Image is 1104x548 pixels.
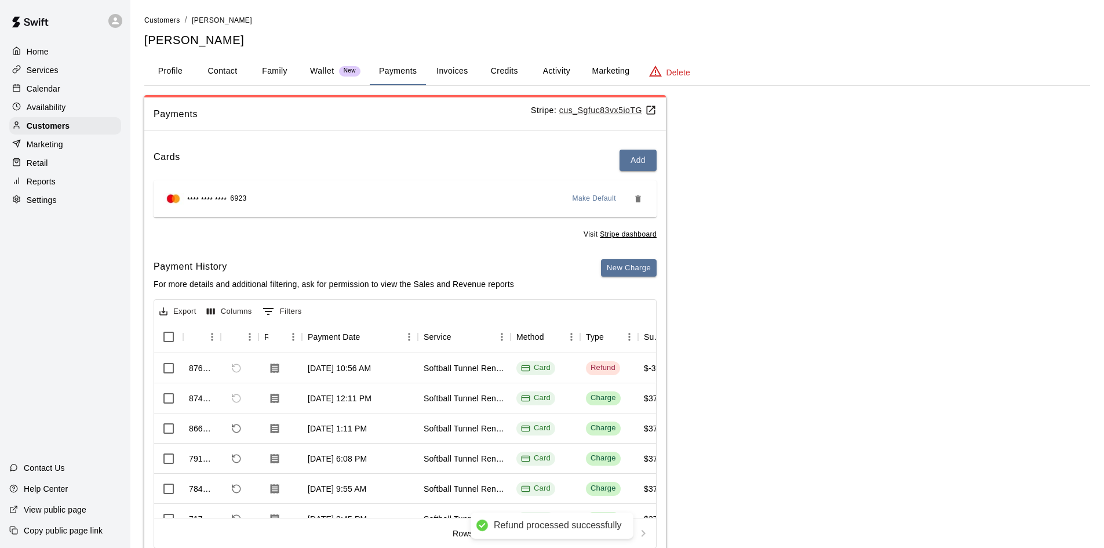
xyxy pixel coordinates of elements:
div: $37.00 [644,393,669,404]
div: Softball Tunnel Rental with Machine [424,423,505,434]
button: Download Receipt [264,448,285,469]
div: Services [9,61,121,79]
button: Payments [370,57,426,85]
button: Download Receipt [264,418,285,439]
button: Export [156,303,199,321]
button: Show filters [260,302,305,321]
div: basic tabs example [144,57,1090,85]
div: Refund [221,321,258,353]
div: Sep 1, 2025, 6:08 PM [308,453,367,464]
p: Marketing [27,139,63,150]
div: 784115 [189,483,215,495]
a: You don't have the permission to visit the Stripe dashboard [600,230,657,238]
div: Marketing [9,136,121,153]
div: Jul 24, 2025, 2:45 PM [308,513,367,525]
div: Oct 14, 2025, 12:11 PM [308,393,371,404]
div: 874069 [189,393,215,404]
div: Card [521,483,551,494]
button: Menu [203,328,221,346]
p: Help Center [24,483,68,495]
button: Remove [629,190,647,208]
a: Home [9,43,121,60]
div: Aug 29, 2025, 9:55 AM [308,483,366,495]
h6: Payment History [154,259,514,274]
button: Profile [144,57,196,85]
a: Customers [144,15,180,24]
h5: [PERSON_NAME] [144,32,1090,48]
div: Payment Date [302,321,418,353]
div: Service [424,321,451,353]
span: Refund payment [227,479,246,499]
button: Add [620,150,657,171]
p: Home [27,46,49,57]
span: This payment has already been refunded. The refund has ID 876274 [227,389,246,408]
a: Availability [9,99,121,116]
div: Charge [591,423,616,434]
div: Softball Tunnel Rental with Machine [424,362,505,374]
div: 791468 [189,453,215,464]
button: Menu [285,328,302,346]
div: Charge [591,453,616,464]
a: cus_Sgfuc83vx5ioTG [559,106,657,115]
p: Customers [27,120,70,132]
span: [PERSON_NAME] [192,16,252,24]
div: Payment Date [308,321,360,353]
div: Subtotal [644,321,662,353]
nav: breadcrumb [144,14,1090,27]
button: Sort [189,329,205,345]
div: Refund [591,362,615,373]
p: Contact Us [24,462,65,474]
span: Refund payment [227,449,246,469]
a: Settings [9,191,121,209]
div: $37.00 [644,483,669,495]
button: Menu [493,328,511,346]
a: Customers [9,117,121,135]
a: Reports [9,173,121,190]
p: Reports [27,176,56,187]
span: Visit [584,229,657,241]
button: Download Receipt [264,478,285,499]
div: Retail [9,154,121,172]
div: Oct 15, 2025, 10:56 AM [308,362,371,374]
div: $-37.00 [644,362,672,374]
button: Credits [478,57,530,85]
button: Contact [196,57,249,85]
div: Method [511,321,580,353]
div: Softball Tunnel Rental with Machine [424,513,505,525]
div: Card [521,362,551,373]
div: 717136 [189,513,215,525]
span: Payments [154,107,531,122]
p: Availability [27,101,66,113]
button: Sort [360,329,377,345]
button: Activity [530,57,582,85]
button: Sort [544,329,560,345]
span: Refund payment [227,509,246,529]
p: Delete [666,67,690,78]
div: Card [521,453,551,464]
button: Menu [621,328,638,346]
button: Download Receipt [264,509,285,529]
div: Id [183,321,221,353]
span: New [339,67,360,75]
img: Credit card brand logo [163,193,184,205]
div: $37.00 [644,453,669,464]
h6: Cards [154,150,180,171]
p: Services [27,64,59,76]
p: Copy public page link [24,525,103,536]
button: Menu [400,328,418,346]
div: $37.00 [644,513,669,525]
p: Retail [27,157,48,169]
button: Download Receipt [264,388,285,409]
div: Charge [591,393,616,404]
a: Calendar [9,80,121,97]
div: 866665 [189,423,215,434]
div: Oct 10, 2025, 1:11 PM [308,423,367,434]
div: Method [516,321,544,353]
button: Sort [604,329,620,345]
